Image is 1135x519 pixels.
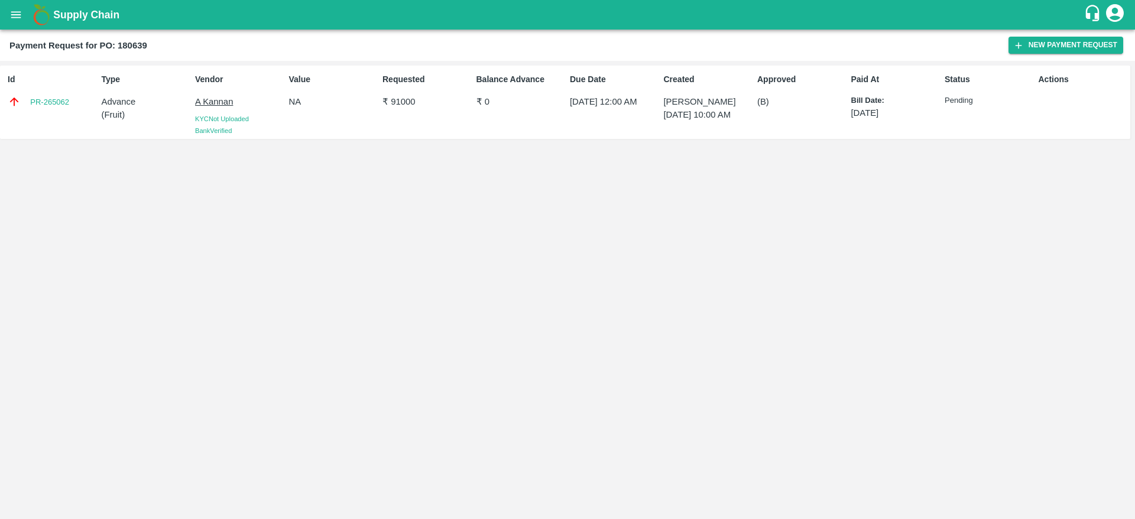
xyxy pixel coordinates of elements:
[945,95,1033,106] p: Pending
[53,9,119,21] b: Supply Chain
[476,95,565,108] p: ₹ 0
[195,127,232,134] span: Bank Verified
[851,73,940,86] p: Paid At
[289,95,378,108] p: NA
[1104,2,1126,27] div: account of current user
[476,73,565,86] p: Balance Advance
[195,73,284,86] p: Vendor
[851,95,940,106] p: Bill Date:
[289,73,378,86] p: Value
[664,73,753,86] p: Created
[9,41,147,50] b: Payment Request for PO: 180639
[851,106,940,119] p: [DATE]
[53,7,1084,23] a: Supply Chain
[570,73,659,86] p: Due Date
[195,95,284,108] p: A Kannan
[30,3,53,27] img: logo
[570,95,659,108] p: [DATE] 12:00 AM
[945,73,1033,86] p: Status
[102,95,190,108] p: Advance
[382,73,471,86] p: Requested
[8,73,96,86] p: Id
[382,95,471,108] p: ₹ 91000
[664,95,753,108] p: [PERSON_NAME]
[102,108,190,121] p: ( Fruit )
[757,73,846,86] p: Approved
[1039,73,1127,86] p: Actions
[195,115,249,122] span: KYC Not Uploaded
[757,95,846,108] p: (B)
[1084,4,1104,25] div: customer-support
[664,108,753,121] p: [DATE] 10:00 AM
[1008,37,1123,54] button: New Payment Request
[30,96,69,108] a: PR-265062
[2,1,30,28] button: open drawer
[102,73,190,86] p: Type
